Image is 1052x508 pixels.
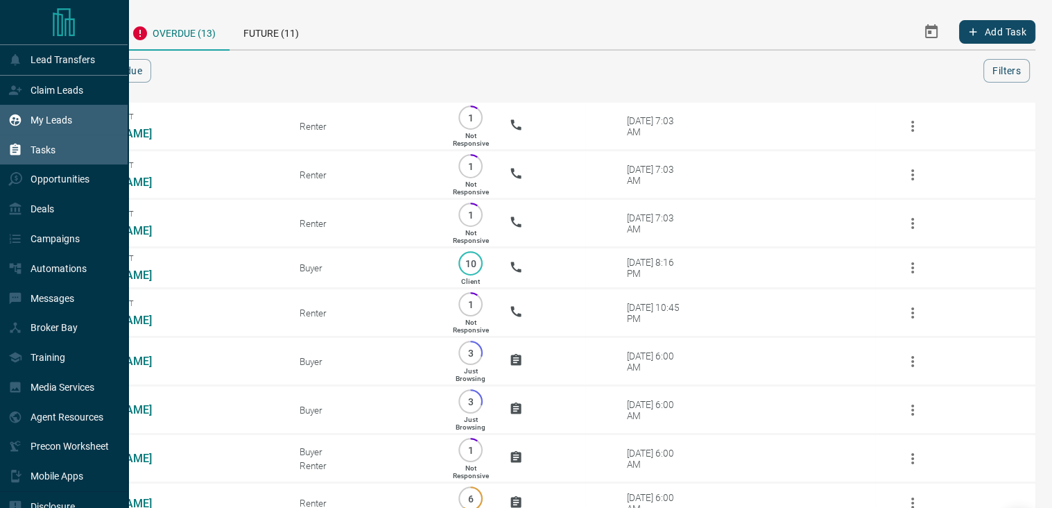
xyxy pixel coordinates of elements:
p: 1 [465,210,476,220]
div: [DATE] 7:03 AM [627,164,686,186]
div: [DATE] 6:00 AM [627,350,686,373]
p: Not Responsive [452,319,488,334]
button: Select Date Range [915,15,948,49]
div: Buyer [300,356,431,367]
button: Add Task [959,20,1035,44]
div: [DATE] 7:03 AM [627,115,686,137]
div: Buyer [300,262,431,273]
span: Viewing Request [68,254,279,263]
p: Not Responsive [452,180,488,196]
span: Viewing Request [68,210,279,219]
div: [DATE] 7:03 AM [627,212,686,235]
div: Renter [300,218,431,229]
p: 1 [465,112,476,123]
p: 1 [465,299,476,310]
p: 10 [465,258,476,269]
p: Client [461,278,480,285]
p: 1 [465,445,476,455]
div: Renter [300,169,431,180]
div: Renter [300,460,431,471]
p: Just Browsing [456,416,485,431]
p: Not Responsive [452,132,488,147]
p: Not Responsive [452,464,488,480]
span: Viewing Request [68,299,279,308]
div: [DATE] 6:00 AM [627,399,686,421]
div: [DATE] 8:16 PM [627,257,686,279]
span: Viewing Request [68,161,279,170]
div: Buyer [300,405,431,416]
p: Just Browsing [456,367,485,382]
div: [DATE] 6:00 AM [627,448,686,470]
div: Buyer [300,446,431,457]
button: Filters [983,59,1030,83]
div: Renter [300,121,431,132]
p: 1 [465,161,476,171]
div: Overdue (13) [118,14,230,51]
p: 6 [465,493,476,504]
div: [DATE] 10:45 PM [627,302,686,324]
p: 3 [465,348,476,358]
div: Renter [300,307,431,319]
div: Future (11) [230,14,313,49]
p: 3 [465,396,476,407]
p: Not Responsive [452,229,488,244]
span: Viewing Request [68,112,279,121]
